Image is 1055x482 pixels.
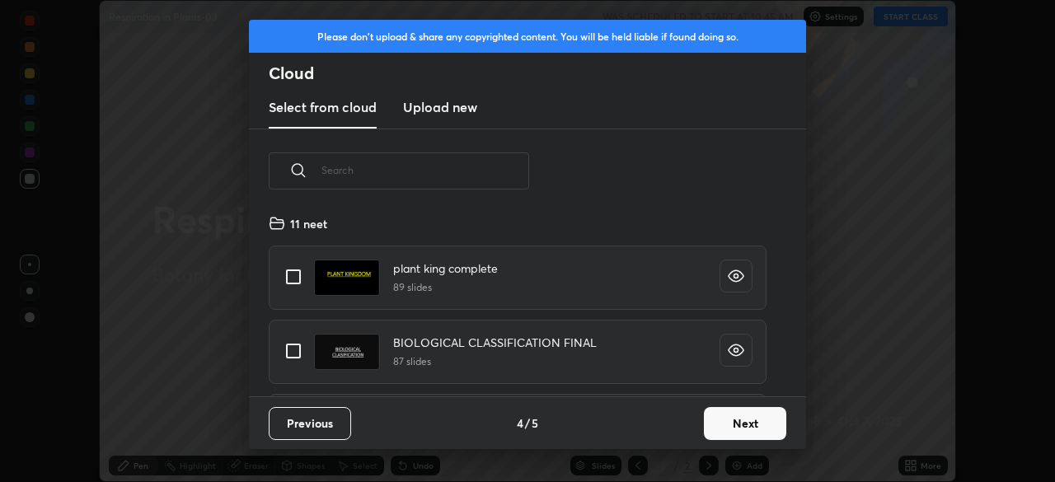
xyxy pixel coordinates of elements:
div: Please don't upload & share any copyrighted content. You will be held liable if found doing so. [249,20,806,53]
h4: / [525,414,530,432]
button: Next [704,407,786,440]
h5: 89 slides [393,280,498,295]
div: grid [249,208,786,396]
img: 1755917316LB06XI.pdf [314,260,380,296]
h4: 5 [532,414,538,432]
h4: plant king complete [393,260,498,277]
h4: BIOLOGICAL CLASSIFICATION FINAL [393,334,597,351]
input: Search [321,135,529,205]
img: 17559173785NHMPD.pdf [314,334,380,370]
h3: Select from cloud [269,97,377,117]
h4: 11 neet [290,215,327,232]
h4: 4 [517,414,523,432]
h2: Cloud [269,63,806,84]
h3: Upload new [403,97,477,117]
h5: 87 slides [393,354,597,369]
button: Previous [269,407,351,440]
